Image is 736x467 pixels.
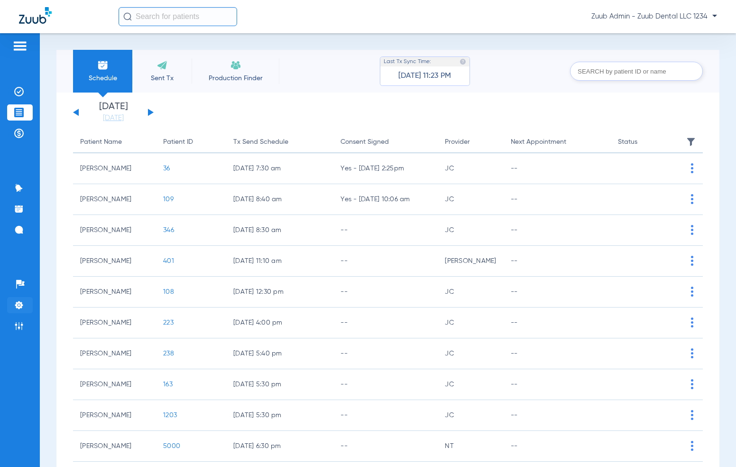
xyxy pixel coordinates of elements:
[686,137,696,147] img: filter.svg
[504,184,611,215] td: --
[73,153,156,184] td: [PERSON_NAME]
[73,308,156,338] td: [PERSON_NAME]
[199,74,272,83] span: Production Finder
[163,137,193,147] div: Patient ID
[438,400,503,431] td: JC
[438,246,503,277] td: [PERSON_NAME]
[504,153,611,184] td: --
[233,349,326,358] span: [DATE] 5:40 pm
[504,431,611,462] td: --
[80,137,122,147] div: Patient Name
[73,184,156,215] td: [PERSON_NAME]
[438,338,503,369] td: JC
[233,137,288,147] div: Tx Send Schedule
[233,195,326,204] span: [DATE] 8:40 am
[438,215,503,246] td: JC
[163,412,177,419] span: 1203
[139,74,184,83] span: Sent Tx
[233,256,326,266] span: [DATE] 11:10 am
[73,338,156,369] td: [PERSON_NAME]
[333,153,438,184] td: Yes - [DATE] 2:25pm
[398,71,451,81] span: [DATE] 11:23 PM
[691,410,693,420] img: group-vertical.svg
[460,58,466,65] img: last sync help info
[163,350,174,357] span: 238
[340,137,389,147] div: Consent Signed
[445,137,470,147] div: Provider
[80,74,125,83] span: Schedule
[163,381,173,388] span: 163
[504,246,611,277] td: --
[333,369,438,400] td: --
[438,184,503,215] td: JC
[691,256,693,266] img: group-vertical.svg
[233,411,326,420] span: [DATE] 5:30 pm
[618,137,637,147] div: Status
[73,400,156,431] td: [PERSON_NAME]
[156,59,168,71] img: Sent Tx
[73,246,156,277] td: [PERSON_NAME]
[163,137,219,147] div: Patient ID
[163,165,170,172] span: 36
[689,421,736,467] div: Chat Widget
[333,431,438,462] td: --
[97,59,109,71] img: Schedule
[233,225,326,235] span: [DATE] 8:30 am
[73,215,156,246] td: [PERSON_NAME]
[333,215,438,246] td: --
[333,246,438,277] td: --
[504,308,611,338] td: --
[163,196,174,203] span: 109
[340,137,431,147] div: Consent Signed
[73,277,156,308] td: [PERSON_NAME]
[438,308,503,338] td: JC
[233,164,326,173] span: [DATE] 7:30 am
[19,7,52,24] img: Zuub Logo
[691,379,693,389] img: group-vertical.svg
[438,277,503,308] td: JC
[691,287,693,297] img: group-vertical.svg
[233,137,326,147] div: Tx Send Schedule
[570,62,703,81] input: SEARCH by patient ID or name
[511,137,566,147] div: Next Appointment
[73,369,156,400] td: [PERSON_NAME]
[233,318,326,327] span: [DATE] 4:00 pm
[163,289,174,295] span: 108
[333,400,438,431] td: --
[233,380,326,389] span: [DATE] 5:30 pm
[163,227,174,233] span: 346
[504,400,611,431] td: --
[691,348,693,358] img: group-vertical.svg
[438,369,503,400] td: JC
[691,318,693,327] img: group-vertical.svg
[504,369,611,400] td: --
[618,137,675,147] div: Status
[123,12,132,21] img: Search Icon
[119,7,237,26] input: Search for patients
[333,277,438,308] td: --
[85,113,142,123] a: [DATE]
[445,137,496,147] div: Provider
[504,277,611,308] td: --
[691,163,693,173] img: group-vertical.svg
[511,137,604,147] div: Next Appointment
[384,57,431,66] span: Last Tx Sync Time:
[230,59,241,71] img: Recare
[85,102,142,123] li: [DATE]
[504,215,611,246] td: --
[333,308,438,338] td: --
[163,258,174,264] span: 401
[333,184,438,215] td: Yes - [DATE] 10:06 am
[504,338,611,369] td: --
[691,194,693,204] img: group-vertical.svg
[438,153,503,184] td: JC
[163,443,180,449] span: 5000
[333,338,438,369] td: --
[691,225,693,235] img: group-vertical.svg
[80,137,149,147] div: Patient Name
[591,12,717,21] span: Zuub Admin - Zuub Dental LLC 1234
[233,287,326,297] span: [DATE] 12:30 pm
[73,431,156,462] td: [PERSON_NAME]
[163,319,174,326] span: 223
[12,40,28,52] img: hamburger-icon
